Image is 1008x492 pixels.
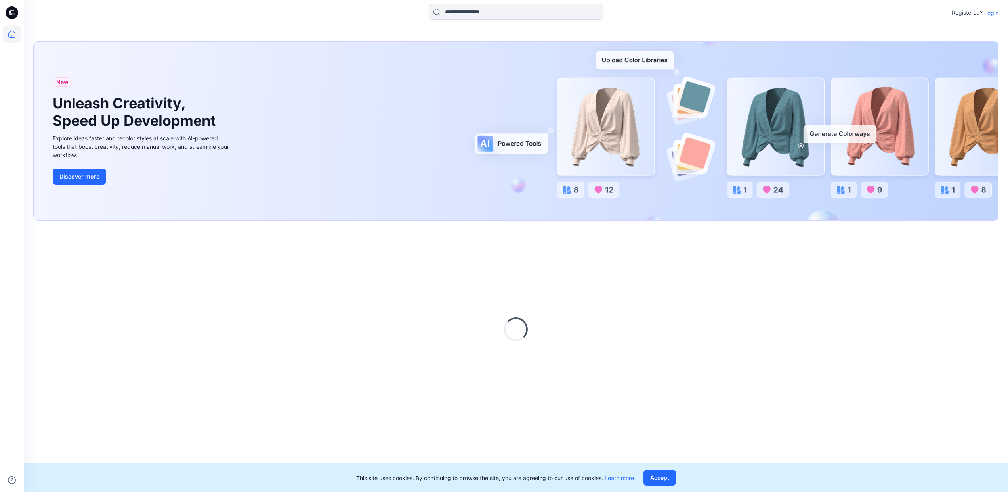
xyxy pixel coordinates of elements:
[53,169,231,184] a: Discover more
[643,470,676,486] button: Accept
[53,169,106,184] button: Discover more
[952,8,983,17] p: Registered?
[56,77,69,87] span: New
[984,9,998,17] p: Login
[53,95,219,129] h1: Unleash Creativity, Speed Up Development
[53,134,231,159] div: Explore ideas faster and recolor styles at scale with AI-powered tools that boost creativity, red...
[605,475,634,481] a: Learn more
[356,474,634,482] p: This site uses cookies. By continuing to browse the site, you are agreeing to our use of cookies.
